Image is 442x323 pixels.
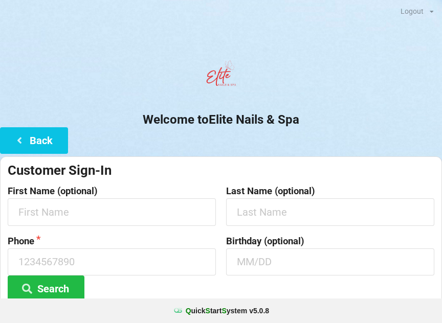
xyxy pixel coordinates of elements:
b: uick tart ystem v 5.0.8 [186,306,269,316]
div: Customer Sign-In [8,162,434,179]
span: S [222,307,226,315]
span: S [206,307,210,315]
img: favicon.ico [173,306,183,316]
label: First Name (optional) [8,186,216,196]
input: MM/DD [226,248,434,275]
input: First Name [8,198,216,225]
img: EliteNailsSpa-Logo1.png [201,56,241,97]
label: Last Name (optional) [226,186,434,196]
input: Last Name [226,198,434,225]
button: Search [8,275,84,302]
label: Birthday (optional) [226,236,434,246]
div: Logout [401,8,424,15]
label: Phone [8,236,216,246]
input: 1234567890 [8,248,216,275]
span: Q [186,307,191,315]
